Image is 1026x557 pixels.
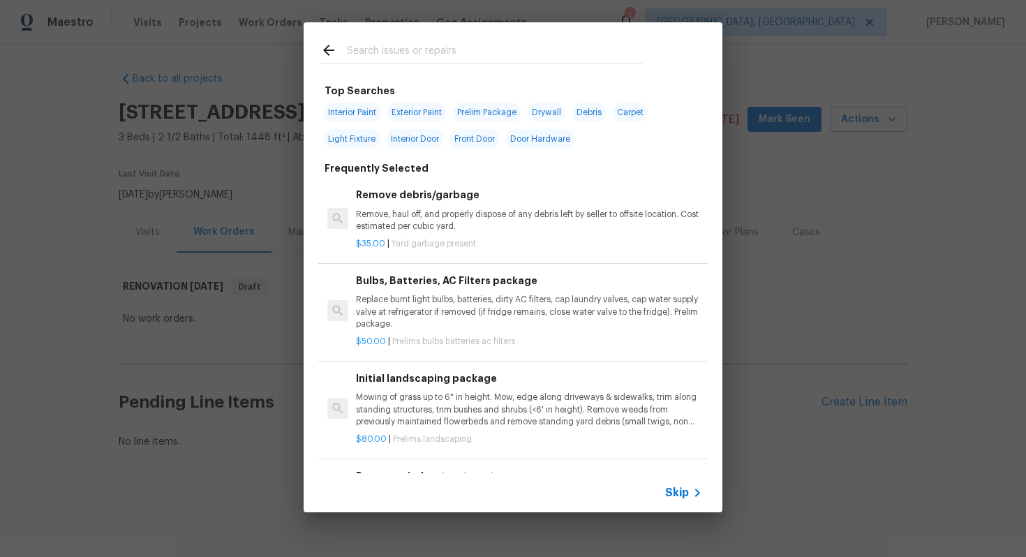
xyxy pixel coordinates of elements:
[324,103,380,122] span: Interior Paint
[356,435,387,443] span: $80.00
[356,209,702,232] p: Remove, haul off, and properly dispose of any debris left by seller to offsite location. Cost est...
[572,103,606,122] span: Debris
[613,103,648,122] span: Carpet
[356,238,702,250] p: |
[392,337,515,346] span: Prelims bulbs batteries ac filters
[325,161,429,176] h6: Frequently Selected
[356,239,385,248] span: $35.00
[356,468,702,484] h6: Remove window treatments
[356,371,702,386] h6: Initial landscaping package
[356,187,702,202] h6: Remove debris/garbage
[392,239,476,248] span: Yard garbage present
[324,129,380,149] span: Light Fixture
[506,129,574,149] span: Door Hardware
[356,336,702,348] p: |
[356,294,702,329] p: Replace burnt light bulbs, batteries, dirty AC filters, cap laundry valves, cap water supply valv...
[393,435,472,443] span: Prelims landscaping
[325,83,395,98] h6: Top Searches
[387,103,446,122] span: Exterior Paint
[528,103,565,122] span: Drywall
[665,486,689,500] span: Skip
[356,433,702,445] p: |
[387,129,443,149] span: Interior Door
[453,103,521,122] span: Prelim Package
[356,337,386,346] span: $50.00
[356,273,702,288] h6: Bulbs, Batteries, AC Filters package
[450,129,499,149] span: Front Door
[356,392,702,427] p: Mowing of grass up to 6" in height. Mow, edge along driveways & sidewalks, trim along standing st...
[347,42,643,63] input: Search issues or repairs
